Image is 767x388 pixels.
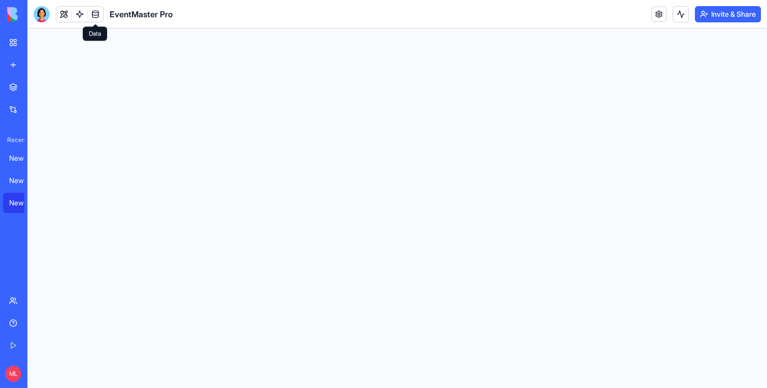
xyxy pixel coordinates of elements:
div: Data [83,27,107,41]
span: EventMaster Pro [110,8,173,20]
img: logo [7,7,70,21]
span: ML [5,366,21,382]
div: New App [9,153,38,163]
a: New App [3,148,44,168]
button: Invite & Share [695,6,761,22]
span: Recent [3,136,24,144]
div: New App [9,198,38,208]
a: New App [3,170,44,191]
a: New App [3,193,44,213]
div: New App [9,175,38,186]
